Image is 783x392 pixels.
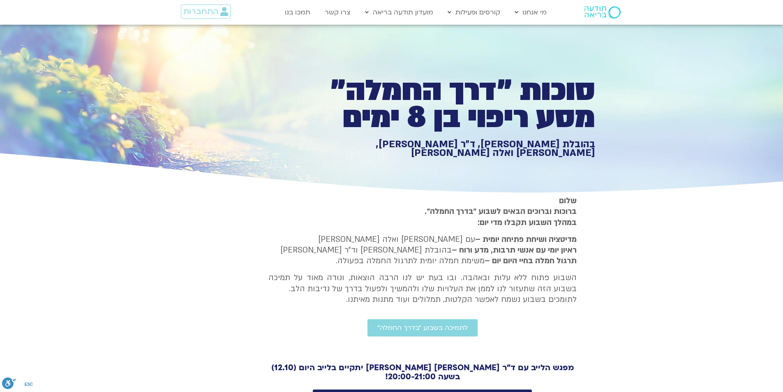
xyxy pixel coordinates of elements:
b: תרגול חמלה בחיי היום יום – [485,255,577,266]
strong: ברוכות וברוכים הבאים לשבוע ״בדרך החמלה״. במהלך השבוע תקבלו מדי יום: [425,206,577,227]
p: השבוע פתוח ללא עלות ובאהבה. ובו בעת יש לנו הרבה הוצאות, ונודה מאוד על תמיכה בשבוע הזה שתעזור לנו ... [268,272,577,305]
a: תמכו בנו [281,5,314,20]
p: עם [PERSON_NAME] ואלה [PERSON_NAME] בהובלת [PERSON_NAME] וד״ר [PERSON_NAME] משימת חמלה יומית לתרג... [268,234,577,267]
span: התחברות [183,7,218,16]
strong: מדיטציה ושיחת פתיחה יומית – [475,234,577,245]
h1: סוכות ״דרך החמלה״ מסע ריפוי בן 8 ימים [310,77,595,131]
a: קורסים ופעילות [443,5,504,20]
strong: שלום [559,195,577,206]
b: ראיון יומי עם אנשי תרבות, מדע ורוח – [452,245,577,255]
h2: מפגש הלייב עם ד"ר [PERSON_NAME] [PERSON_NAME] יתקיים בלייב היום (12.10) בשעה 20:00-21:00! [268,363,577,381]
a: לתמיכה בשבוע ״בדרך החמלה״ [367,319,478,336]
img: תודעה בריאה [584,6,621,19]
a: צרו קשר [321,5,355,20]
a: מועדון תודעה בריאה [361,5,437,20]
a: מי אנחנו [510,5,551,20]
span: לתמיכה בשבוע ״בדרך החמלה״ [377,324,468,332]
a: התחברות [181,5,231,19]
h1: בהובלת [PERSON_NAME], ד״ר [PERSON_NAME], [PERSON_NAME] ואלה [PERSON_NAME] [310,140,595,158]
